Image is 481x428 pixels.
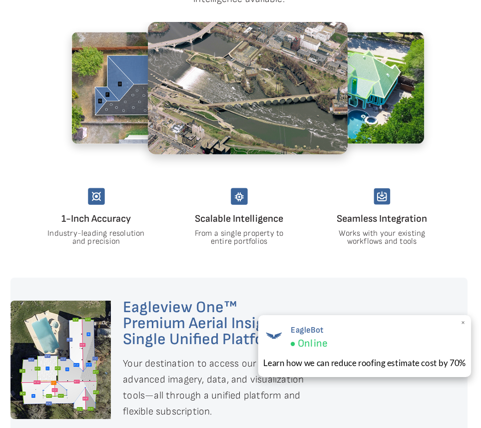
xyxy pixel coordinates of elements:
[123,356,326,420] p: Your destination to access our most advanced imagery, data, and visualization tools—all through a...
[33,211,160,227] h4: 1-Inch Accuracy
[33,230,159,246] p: Industry-leading resolution and precision
[148,22,348,154] img: 3.2.png
[123,300,326,348] h2: Eagleview One™ Premium Aerial Insights. Single Unified Platform.
[297,337,327,350] span: Online
[88,188,105,205] img: unmatched-accuracy.svg
[461,318,466,328] span: ×
[71,32,241,144] img: 2.2.png
[374,188,391,205] img: seamless-integration.svg
[263,357,466,369] div: Learn how we can reduce roofing estimate cost by 70%
[176,211,303,227] h4: Scalable Intelligence
[263,325,284,346] img: EagleBot
[319,211,446,227] h4: Seamless Integration
[319,230,445,246] p: Works with your existing workflows and tools
[231,188,248,205] img: scalable-intelligency.svg
[176,230,302,246] p: From a single property to entire portfolios
[254,32,424,144] img: 4.2.png
[290,325,327,335] span: EagleBot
